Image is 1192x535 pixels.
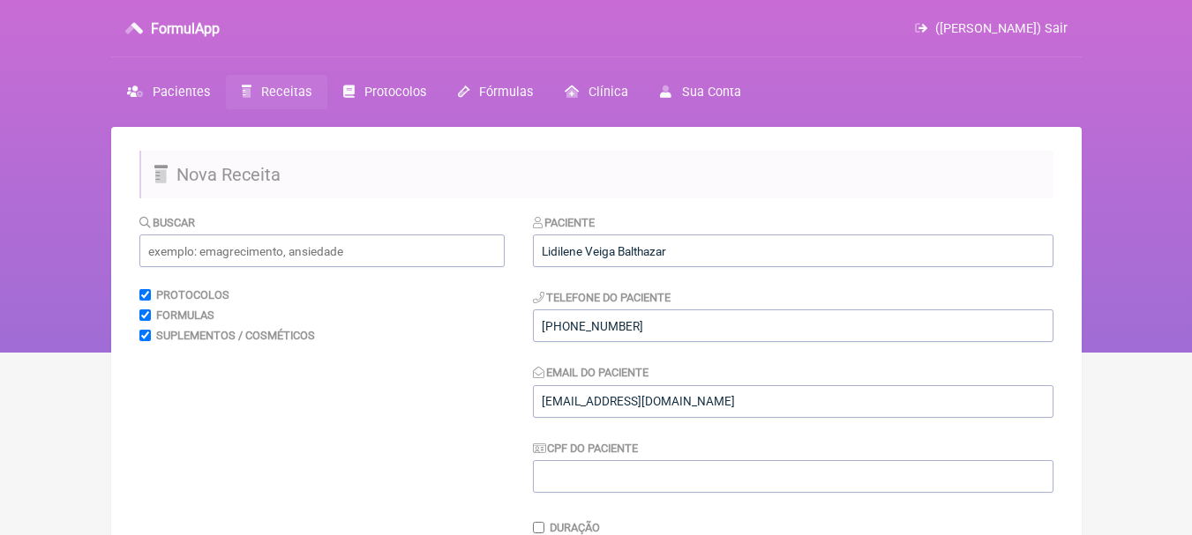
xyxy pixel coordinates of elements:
span: Fórmulas [479,85,533,100]
h2: Nova Receita [139,151,1053,198]
a: Pacientes [111,75,226,109]
label: Protocolos [156,288,229,301]
span: Pacientes [153,85,210,100]
a: ([PERSON_NAME]) Sair [915,21,1067,36]
a: Receitas [226,75,327,109]
span: ([PERSON_NAME]) Sair [935,21,1068,36]
label: Duração [550,521,600,534]
a: Protocolos [327,75,442,109]
label: Email do Paciente [533,366,649,379]
span: Sua Conta [682,85,741,100]
label: Buscar [139,216,196,229]
label: Formulas [156,308,214,322]
a: Fórmulas [442,75,549,109]
label: Suplementos / Cosméticos [156,329,315,342]
h3: FormulApp [151,20,220,37]
span: Clínica [589,85,628,100]
label: Telefone do Paciente [533,291,671,304]
span: Protocolos [364,85,426,100]
span: Receitas [261,85,311,100]
a: Clínica [549,75,644,109]
label: CPF do Paciente [533,442,639,455]
a: Sua Conta [644,75,756,109]
label: Paciente [533,216,596,229]
input: exemplo: emagrecimento, ansiedade [139,234,505,267]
